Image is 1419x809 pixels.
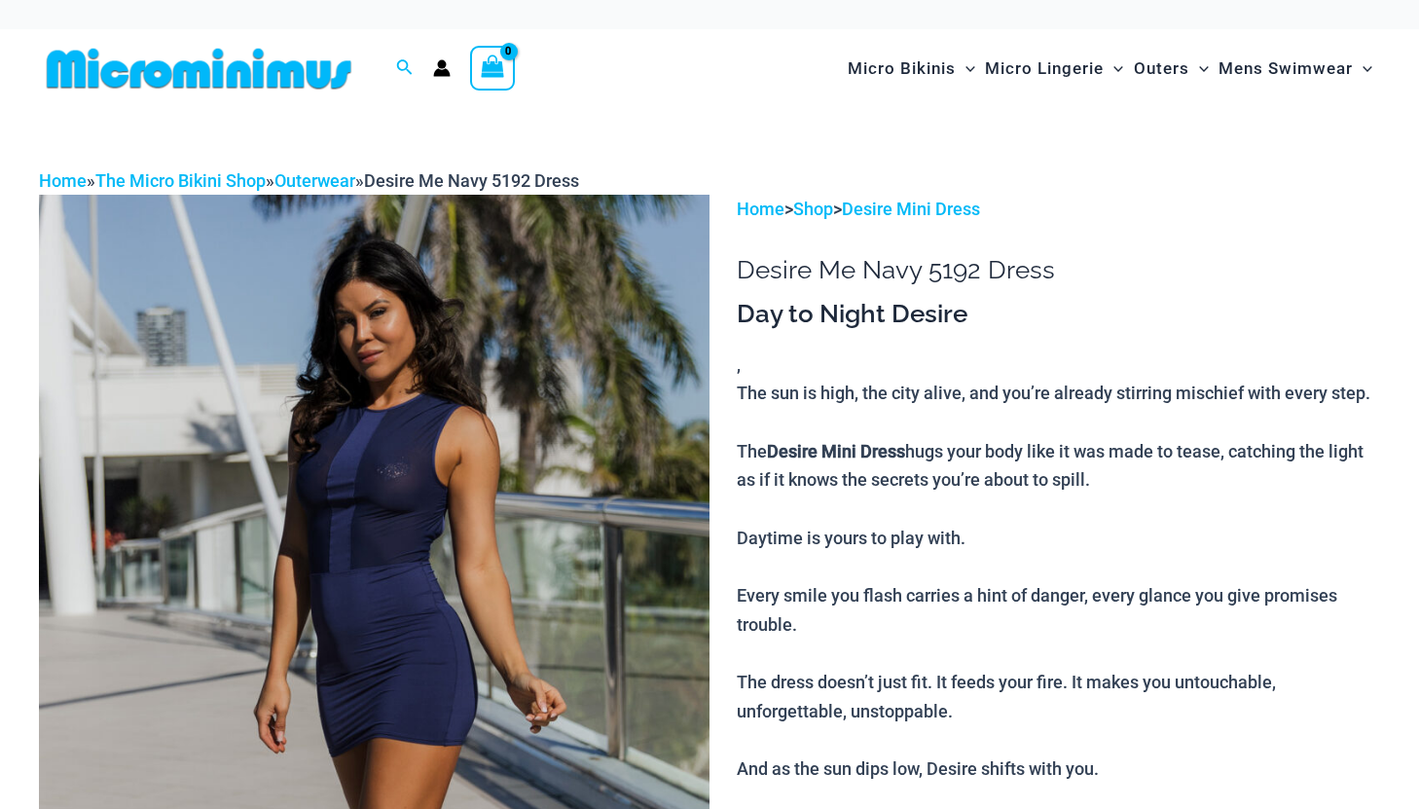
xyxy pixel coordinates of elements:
[956,44,975,93] span: Menu Toggle
[793,199,833,219] a: Shop
[737,199,784,219] a: Home
[848,44,956,93] span: Micro Bikinis
[737,195,1380,224] p: > >
[1214,39,1377,98] a: Mens SwimwearMenu ToggleMenu Toggle
[1134,44,1189,93] span: Outers
[980,39,1128,98] a: Micro LingerieMenu ToggleMenu Toggle
[1353,44,1372,93] span: Menu Toggle
[1189,44,1209,93] span: Menu Toggle
[737,255,1380,285] h1: Desire Me Navy 5192 Dress
[842,199,980,219] a: Desire Mini Dress
[1104,44,1123,93] span: Menu Toggle
[274,170,355,191] a: Outerwear
[396,56,414,81] a: Search icon link
[39,47,359,91] img: MM SHOP LOGO FLAT
[39,170,579,191] span: » » »
[433,59,451,77] a: Account icon link
[985,44,1104,93] span: Micro Lingerie
[843,39,980,98] a: Micro BikinisMenu ToggleMenu Toggle
[1129,39,1214,98] a: OutersMenu ToggleMenu Toggle
[470,46,515,91] a: View Shopping Cart, empty
[95,170,266,191] a: The Micro Bikini Shop
[737,298,1380,331] h3: Day to Night Desire
[840,36,1380,101] nav: Site Navigation
[767,441,905,461] b: Desire Mini Dress
[1219,44,1353,93] span: Mens Swimwear
[39,170,87,191] a: Home
[364,170,579,191] span: Desire Me Navy 5192 Dress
